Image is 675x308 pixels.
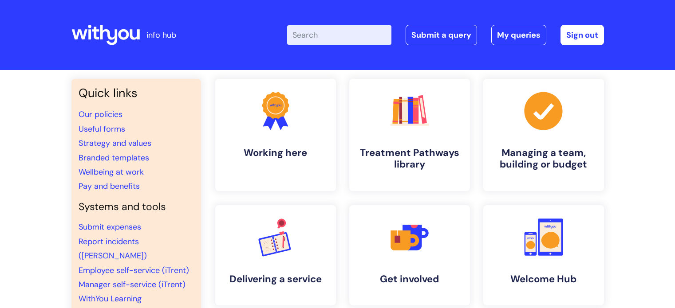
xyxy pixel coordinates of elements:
p: info hub [146,28,176,42]
a: Get involved [349,205,470,305]
a: Submit expenses [79,222,141,232]
a: My queries [491,25,546,45]
a: Useful forms [79,124,125,134]
div: | - [287,25,604,45]
a: Strategy and values [79,138,151,148]
h4: Working here [222,147,329,159]
a: Wellbeing at work [79,167,144,177]
h4: Delivering a service [222,273,329,285]
a: Welcome Hub [483,205,604,305]
h4: Treatment Pathways library [356,147,463,171]
input: Search [287,25,391,45]
a: Pay and benefits [79,181,140,191]
a: Branded templates [79,152,149,163]
a: Manager self-service (iTrent) [79,279,186,290]
h4: Systems and tools [79,201,194,213]
a: Employee self-service (iTrent) [79,265,189,276]
a: Managing a team, building or budget [483,79,604,191]
a: Working here [215,79,336,191]
a: Treatment Pathways library [349,79,470,191]
a: Our policies [79,109,122,120]
a: WithYou Learning [79,293,142,304]
a: Sign out [561,25,604,45]
a: Submit a query [406,25,477,45]
h3: Quick links [79,86,194,100]
h4: Welcome Hub [490,273,597,285]
h4: Get involved [356,273,463,285]
a: Report incidents ([PERSON_NAME]) [79,236,147,261]
h4: Managing a team, building or budget [490,147,597,171]
a: Delivering a service [215,205,336,305]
